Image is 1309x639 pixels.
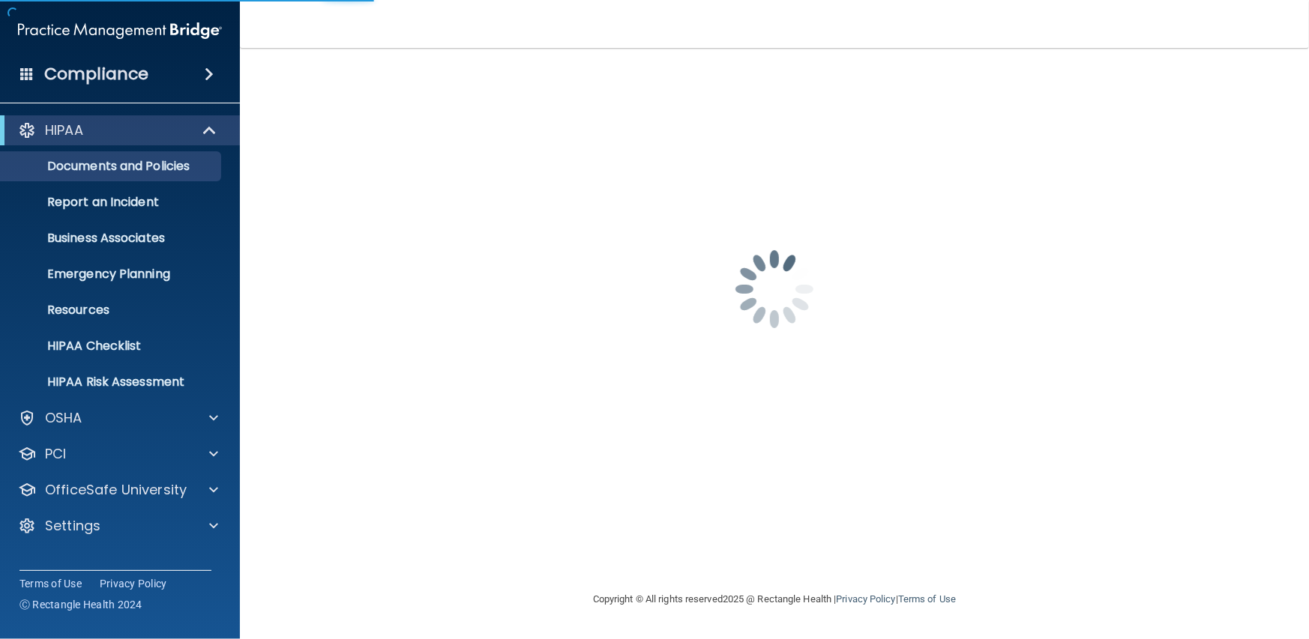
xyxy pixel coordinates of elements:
[1050,533,1291,593] iframe: Drift Widget Chat Controller
[45,445,66,463] p: PCI
[18,409,218,427] a: OSHA
[45,121,83,139] p: HIPAA
[18,517,218,535] a: Settings
[44,64,148,85] h4: Compliance
[18,445,218,463] a: PCI
[45,481,187,499] p: OfficeSafe University
[836,593,895,605] a: Privacy Policy
[18,481,218,499] a: OfficeSafe University
[10,267,214,282] p: Emergency Planning
[45,409,82,427] p: OSHA
[100,576,167,591] a: Privacy Policy
[699,214,849,364] img: spinner.e123f6fc.gif
[19,597,142,612] span: Ⓒ Rectangle Health 2024
[10,195,214,210] p: Report an Incident
[10,303,214,318] p: Resources
[19,576,82,591] a: Terms of Use
[898,593,956,605] a: Terms of Use
[10,339,214,354] p: HIPAA Checklist
[18,16,222,46] img: PMB logo
[10,231,214,246] p: Business Associates
[501,575,1048,623] div: Copyright © All rights reserved 2025 @ Rectangle Health | |
[45,517,100,535] p: Settings
[18,121,217,139] a: HIPAA
[10,375,214,390] p: HIPAA Risk Assessment
[10,159,214,174] p: Documents and Policies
